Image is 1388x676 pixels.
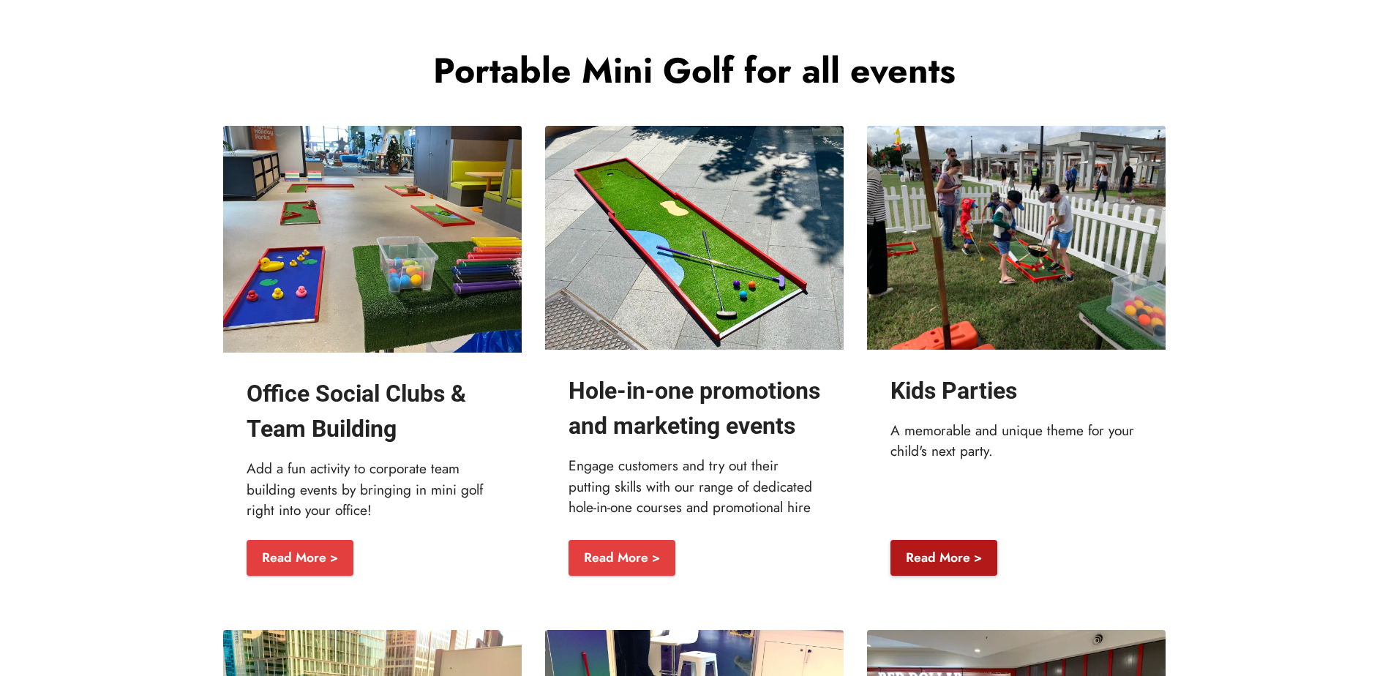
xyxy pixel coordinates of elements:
p: A memorable and unique theme for your child's next party. [890,420,1142,462]
a: Read More > [247,540,353,577]
p: Engage customers and try out their putting skills with our range of dedicated hole-in-one courses... [569,455,820,518]
p: Add a fun activity to corporate team building events by bringing in mini golf right into your off... [247,458,498,521]
strong: Hole-in-one promotions and marketing events [569,377,820,440]
strong: Office Social Clubs & Team Building [247,380,466,443]
img: Mini Golf Parties [867,126,1166,350]
strong: Portable Mini Golf for all events [433,45,956,96]
a: Read More > [569,540,675,577]
a: Read More > [890,540,997,577]
strong: Kids Parties [890,377,1017,405]
img: Hole-in-one promotion mini putt hire Sydney [545,126,844,350]
img: Corporate [223,126,522,353]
